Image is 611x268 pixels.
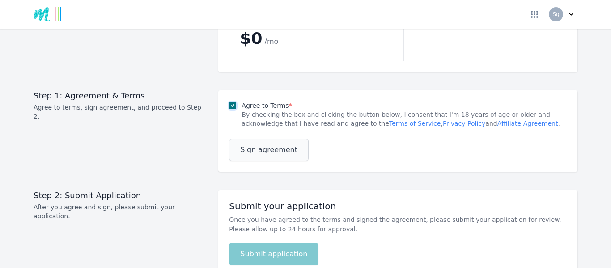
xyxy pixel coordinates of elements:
button: Sign agreement [229,139,309,161]
h3: Submit your application [229,201,567,212]
h3: Step 1: Agreement & Terms [34,90,208,101]
h3: Step 2: Submit Application [34,190,208,201]
a: Terms of Service [389,120,441,127]
a: Privacy Policy [443,120,485,127]
p: By checking the box and clicking the button below, I consent that I'm 18 years of age or older an... [242,110,567,128]
p: Agree to terms, sign agreement, and proceed to Step 2. [34,103,208,121]
p: Once you have agreed to the terms and signed the agreement, please submit your application for re... [229,215,567,234]
span: $0 [240,29,262,47]
a: Affiliate Agreement [497,120,558,127]
span: Sign agreement [240,145,297,155]
button: Submit application [229,243,318,265]
label: Agree to Terms [242,102,292,109]
span: /mo [265,37,279,46]
p: After you agree and sign, please submit your application. [34,203,208,221]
